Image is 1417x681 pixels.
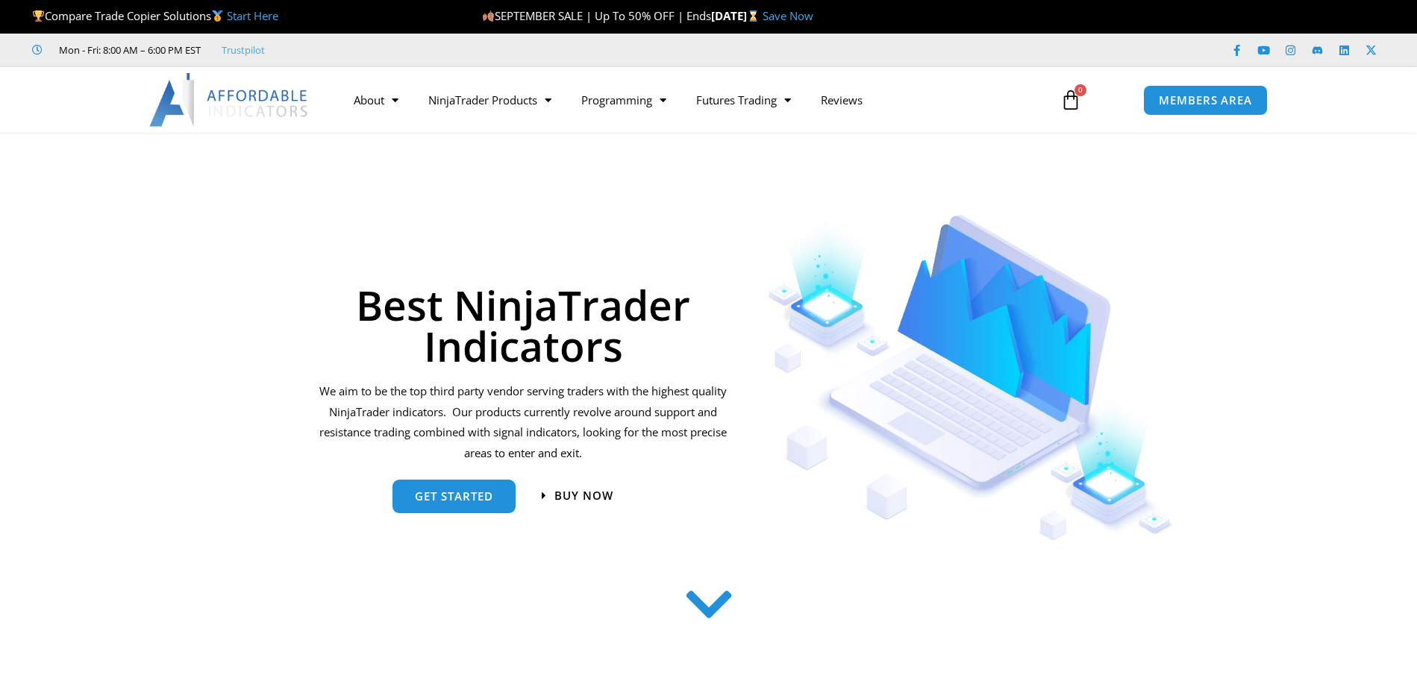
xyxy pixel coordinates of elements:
[1159,95,1252,106] span: MEMBERS AREA
[32,8,278,23] span: Compare Trade Copier Solutions
[554,490,613,501] span: Buy now
[806,83,878,117] a: Reviews
[339,83,413,117] a: About
[681,83,806,117] a: Futures Trading
[748,10,759,22] img: ⌛
[212,10,223,22] img: 🥇
[317,381,730,464] p: We aim to be the top third party vendor serving traders with the highest quality NinjaTrader indi...
[392,480,516,513] a: get started
[1143,85,1268,116] a: MEMBERS AREA
[227,8,278,23] a: Start Here
[33,10,44,22] img: 🏆
[1075,84,1086,96] span: 0
[339,83,1043,117] nav: Menu
[768,215,1173,541] img: Indicators 1 | Affordable Indicators – NinjaTrader
[415,491,493,502] span: get started
[542,490,613,501] a: Buy now
[1038,78,1104,122] a: 0
[711,8,763,23] strong: [DATE]
[222,41,265,59] a: Trustpilot
[566,83,681,117] a: Programming
[763,8,813,23] a: Save Now
[482,8,711,23] span: SEPTEMBER SALE | Up To 50% OFF | Ends
[317,284,730,366] h1: Best NinjaTrader Indicators
[413,83,566,117] a: NinjaTrader Products
[483,10,494,22] img: 🍂
[149,73,310,127] img: LogoAI | Affordable Indicators – NinjaTrader
[55,41,201,59] span: Mon - Fri: 8:00 AM – 6:00 PM EST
